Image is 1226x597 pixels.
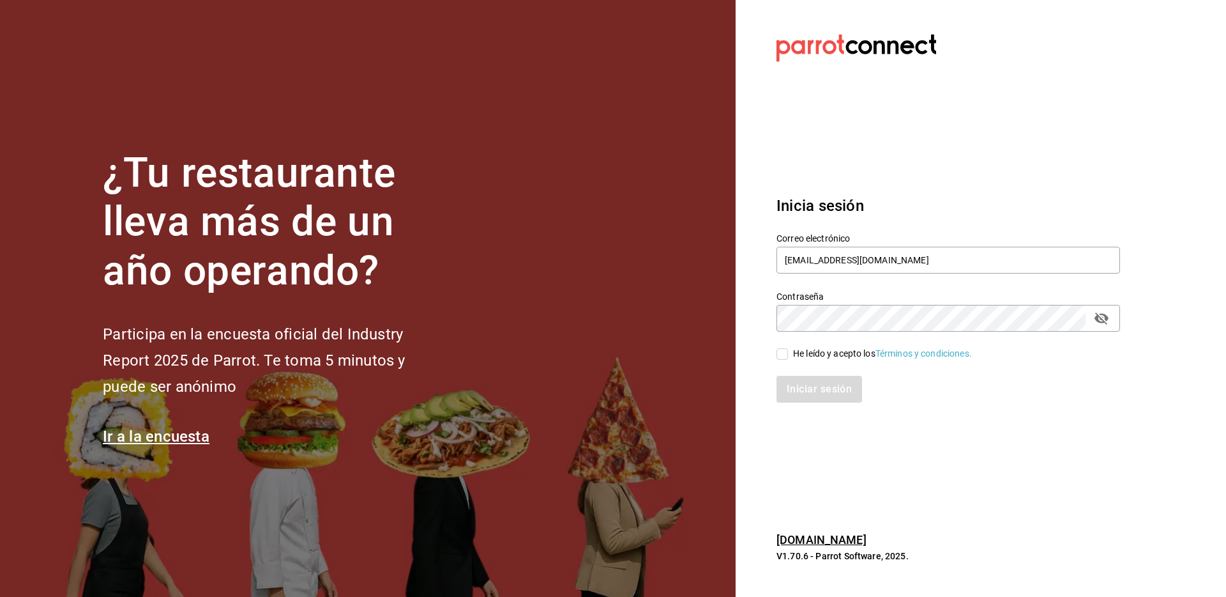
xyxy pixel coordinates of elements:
[776,550,1120,562] p: V1.70.6 - Parrot Software, 2025.
[776,233,1120,242] label: Correo electrónico
[103,149,448,296] h1: ¿Tu restaurante lleva más de un año operando?
[776,247,1120,274] input: Ingresa tu correo electrónico
[776,533,867,547] a: [DOMAIN_NAME]
[793,347,972,361] div: He leído y acepto los
[103,428,209,446] a: Ir a la encuesta
[875,348,972,359] a: Términos y condiciones.
[1091,307,1112,329] button: passwordField
[103,322,448,399] h2: Participa en la encuesta oficial del Industry Report 2025 de Parrot. Te toma 5 minutos y puede se...
[776,194,1120,217] h3: Inicia sesión
[776,291,1120,300] label: Contraseña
